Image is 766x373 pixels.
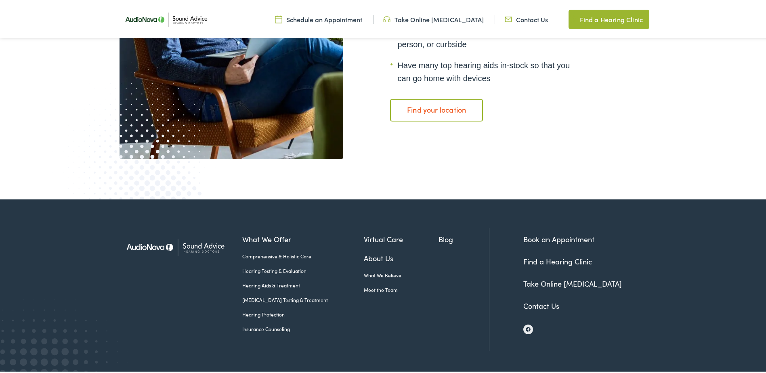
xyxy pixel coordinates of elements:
a: Find a Hearing Clinic [523,255,592,265]
a: Contact Us [523,299,559,309]
li: Have many top hearing aids in-stock so that you can go home with devices [390,57,584,83]
a: Find your location [390,97,483,120]
img: Graphic image with a halftone pattern, contributing to the site's visual design. [52,55,232,239]
a: Take Online [MEDICAL_DATA] [383,13,484,22]
a: [MEDICAL_DATA] Testing & Treatment [242,295,364,302]
a: Contact Us [505,13,548,22]
a: Hearing Aids & Treatment [242,280,364,287]
a: Hearing Protection [242,309,364,316]
a: What We Offer [242,232,364,243]
img: Calendar icon in a unique green color, symbolizing scheduling or date-related features. [275,13,282,22]
img: Map pin icon in a unique green color, indicating location-related features or services. [569,13,576,23]
a: Comprehensive & Holistic Care [242,251,364,258]
a: Book an Appointment [523,233,594,243]
a: Find a Hearing Clinic [569,8,649,27]
a: Virtual Care [364,232,439,243]
a: Insurance Counseling [242,324,364,331]
a: About Us [364,251,439,262]
a: What We Believe [364,270,439,277]
a: Hearing Testing & Evaluation [242,266,364,273]
a: Take Online [MEDICAL_DATA] [523,277,622,287]
img: Facebook icon, indicating the presence of the site or brand on the social media platform. [526,325,531,330]
img: Sound Advice Hearing Doctors [120,226,231,265]
a: Schedule an Appointment [275,13,362,22]
a: Meet the Team [364,285,439,292]
img: Headphone icon in a unique green color, suggesting audio-related services or features. [383,13,390,22]
a: Blog [439,232,489,243]
img: Icon representing mail communication in a unique green color, indicative of contact or communicat... [505,13,512,22]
